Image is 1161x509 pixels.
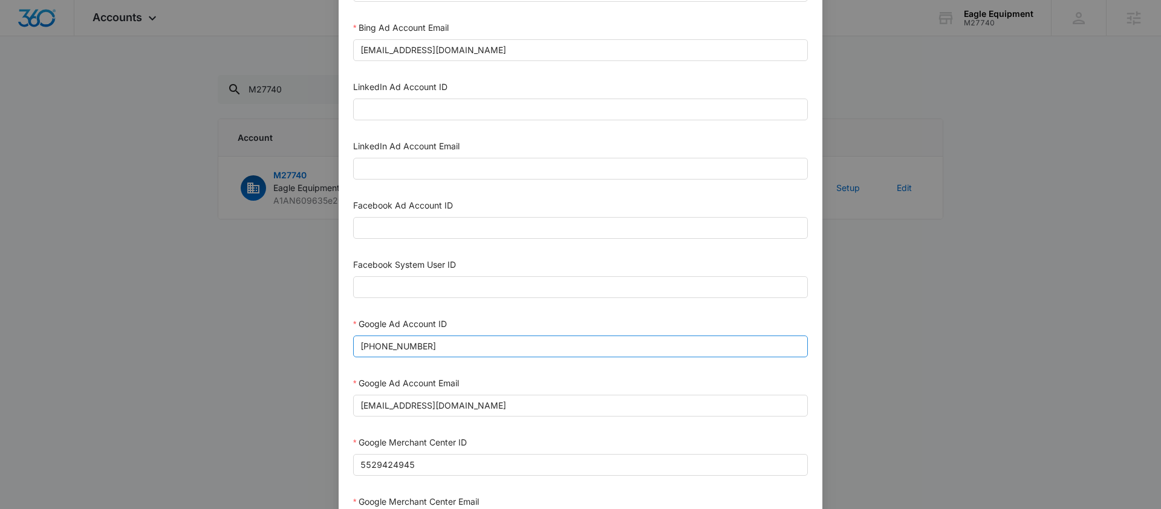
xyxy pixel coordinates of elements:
[353,496,479,507] label: Google Merchant Center Email
[353,319,447,329] label: Google Ad Account ID
[353,395,808,417] input: Google Ad Account Email
[353,200,453,210] label: Facebook Ad Account ID
[353,378,459,388] label: Google Ad Account Email
[353,141,460,151] label: LinkedIn Ad Account Email
[353,82,447,92] label: LinkedIn Ad Account ID
[353,217,808,239] input: Facebook Ad Account ID
[353,39,808,61] input: Bing Ad Account Email
[353,454,808,476] input: Google Merchant Center ID
[353,158,808,180] input: LinkedIn Ad Account Email
[353,22,449,33] label: Bing Ad Account Email
[353,437,467,447] label: Google Merchant Center ID
[353,259,456,270] label: Facebook System User ID
[353,336,808,357] input: Google Ad Account ID
[353,276,808,298] input: Facebook System User ID
[353,99,808,120] input: LinkedIn Ad Account ID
